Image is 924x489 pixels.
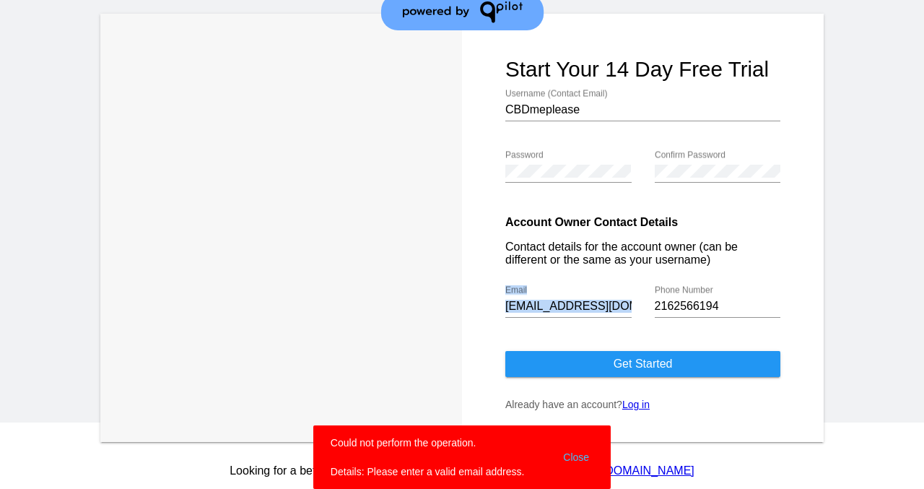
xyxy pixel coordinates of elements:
p: Already have an account? [505,399,780,410]
p: Contact details for the account owner (can be different or the same as your username) [505,241,780,267]
a: Learn more at [DOMAIN_NAME] [527,464,694,477]
simple-snack-bar: Could not perform the operation. Details: Please enter a valid email address. [331,436,593,479]
input: Email [505,300,632,313]
input: Phone Number [655,300,781,313]
strong: Account Owner Contact Details [505,216,678,228]
h1: Start your 14 day free trial [505,57,780,82]
p: Looking for a better way to Autoship with WooCommerce? [97,464,827,477]
span: Get started [614,358,673,370]
input: Username (Contact Email) [505,103,780,116]
button: Close [559,436,593,479]
a: Log in [622,399,650,410]
button: Get started [505,351,780,377]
